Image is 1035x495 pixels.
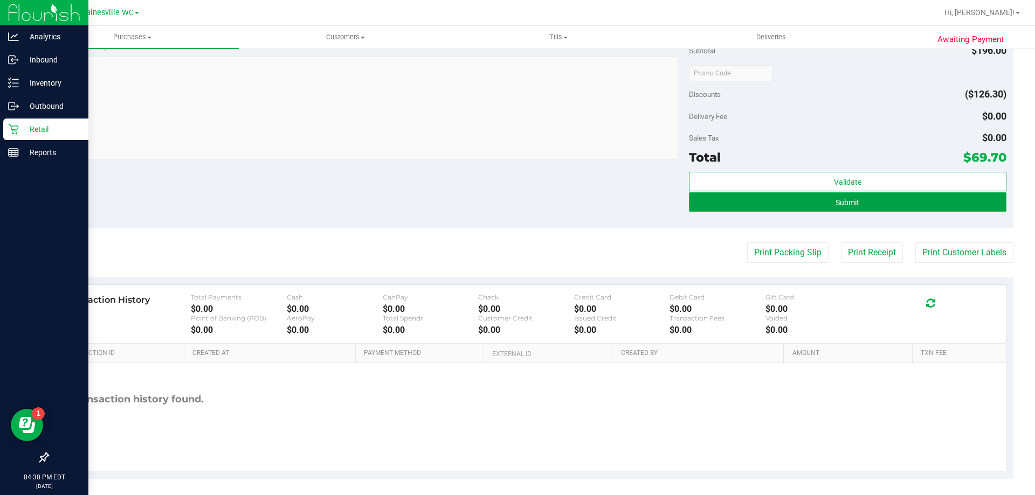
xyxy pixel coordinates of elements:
[26,32,239,42] span: Purchases
[574,293,670,301] div: Credit Card
[287,293,383,301] div: Cash
[689,65,772,81] input: Promo Code
[574,325,670,335] div: $0.00
[191,293,287,301] div: Total Payments
[191,304,287,314] div: $0.00
[765,325,861,335] div: $0.00
[944,8,1015,17] span: Hi, [PERSON_NAME]!
[689,192,1006,212] button: Submit
[792,349,908,358] a: Amount
[478,304,574,314] div: $0.00
[81,8,134,17] span: Gainesville WC
[452,26,665,48] a: Tills
[689,134,719,142] span: Sales Tax
[689,172,1006,191] button: Validate
[8,54,19,65] inline-svg: Inbound
[19,53,84,66] p: Inbound
[670,325,765,335] div: $0.00
[689,112,727,121] span: Delivery Fee
[765,293,861,301] div: Gift Card
[971,45,1006,56] span: $196.00
[19,76,84,89] p: Inventory
[19,146,84,159] p: Reports
[478,325,574,335] div: $0.00
[574,314,670,322] div: Issued Credit
[56,363,204,436] div: No transaction history found.
[64,349,180,358] a: Transaction ID
[937,33,1004,46] span: Awaiting Payment
[8,147,19,158] inline-svg: Reports
[32,407,45,420] iframe: Resource center unread badge
[8,31,19,42] inline-svg: Analytics
[621,349,779,358] a: Created By
[19,123,84,136] p: Retail
[742,32,801,42] span: Deliveries
[5,482,84,490] p: [DATE]
[689,46,715,55] span: Subtotal
[11,409,43,441] iframe: Resource center
[19,30,84,43] p: Analytics
[765,314,861,322] div: Voided
[383,314,479,322] div: Total Spendr
[747,242,829,263] button: Print Packing Slip
[915,242,1013,263] button: Print Customer Labels
[287,325,383,335] div: $0.00
[192,349,351,358] a: Created At
[478,314,574,322] div: Customer Credit
[478,293,574,301] div: Check
[982,110,1006,122] span: $0.00
[287,314,383,322] div: AeroPay
[963,150,1006,165] span: $69.70
[834,178,861,186] span: Validate
[965,88,1006,100] span: ($126.30)
[982,132,1006,143] span: $0.00
[670,314,765,322] div: Transaction Fees
[383,293,479,301] div: CanPay
[239,32,451,42] span: Customers
[383,325,479,335] div: $0.00
[836,198,859,207] span: Submit
[765,304,861,314] div: $0.00
[364,349,480,358] a: Payment Method
[665,26,878,48] a: Deliveries
[574,304,670,314] div: $0.00
[5,472,84,482] p: 04:30 PM EDT
[841,242,903,263] button: Print Receipt
[191,314,287,322] div: Point of Banking (POB)
[191,325,287,335] div: $0.00
[921,349,993,358] a: Txn Fee
[8,124,19,135] inline-svg: Retail
[287,304,383,314] div: $0.00
[26,26,239,48] a: Purchases
[383,304,479,314] div: $0.00
[19,100,84,113] p: Outbound
[8,78,19,88] inline-svg: Inventory
[452,32,664,42] span: Tills
[689,150,721,165] span: Total
[484,344,612,363] th: External ID
[239,26,452,48] a: Customers
[689,85,721,104] span: Discounts
[8,101,19,111] inline-svg: Outbound
[670,293,765,301] div: Debit Card
[670,304,765,314] div: $0.00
